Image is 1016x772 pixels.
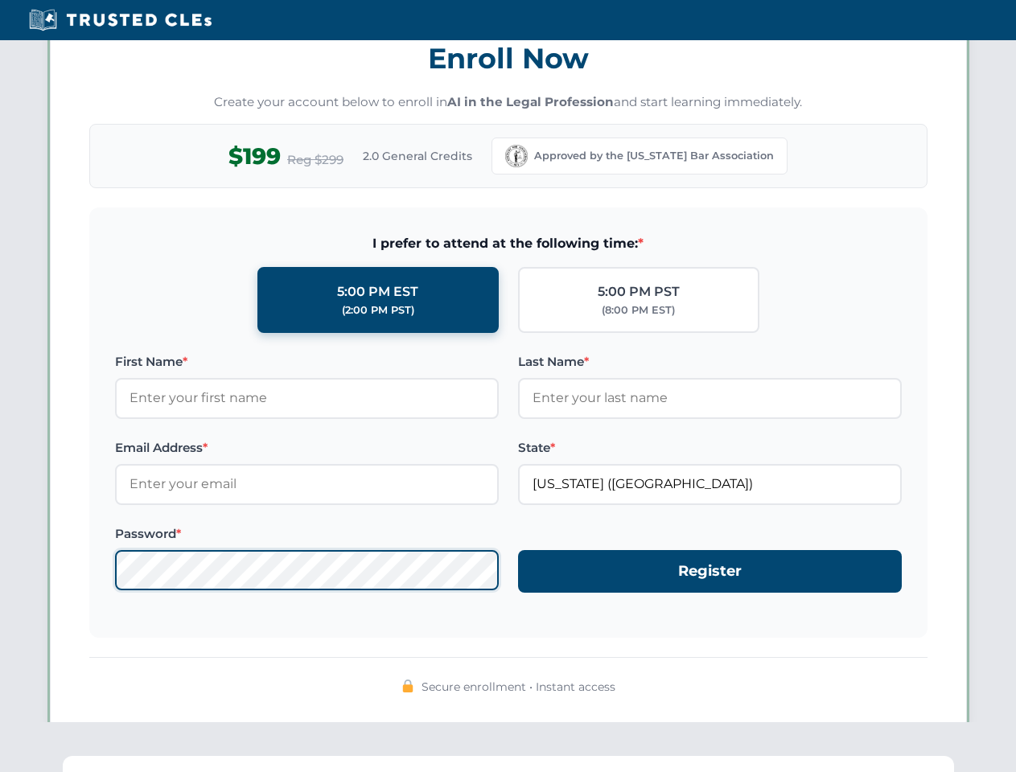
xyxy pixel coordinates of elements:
[115,438,499,458] label: Email Address
[24,8,216,32] img: Trusted CLEs
[115,352,499,372] label: First Name
[518,438,902,458] label: State
[518,550,902,593] button: Register
[342,302,414,318] div: (2:00 PM PST)
[447,94,614,109] strong: AI in the Legal Profession
[598,281,680,302] div: 5:00 PM PST
[602,302,675,318] div: (8:00 PM EST)
[534,148,774,164] span: Approved by the [US_STATE] Bar Association
[518,352,902,372] label: Last Name
[115,524,499,544] label: Password
[505,145,528,167] img: Kentucky Bar
[518,378,902,418] input: Enter your last name
[228,138,281,175] span: $199
[115,233,902,254] span: I prefer to attend at the following time:
[115,464,499,504] input: Enter your email
[401,680,414,692] img: 🔒
[363,147,472,165] span: 2.0 General Credits
[89,33,928,84] h3: Enroll Now
[287,150,343,170] span: Reg $299
[89,93,928,112] p: Create your account below to enroll in and start learning immediately.
[337,281,418,302] div: 5:00 PM EST
[518,464,902,504] input: Kentucky (KY)
[422,678,615,696] span: Secure enrollment • Instant access
[115,378,499,418] input: Enter your first name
